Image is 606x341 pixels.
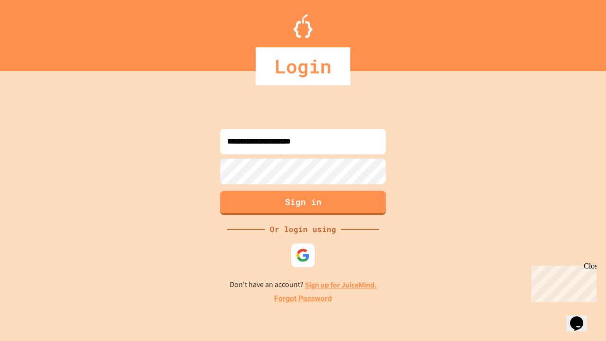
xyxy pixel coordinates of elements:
img: Logo.svg [294,14,312,38]
img: google-icon.svg [296,248,310,262]
a: Forgot Password [274,293,332,305]
div: Or login using [265,224,341,235]
iframe: chat widget [566,303,597,332]
iframe: chat widget [527,262,597,302]
a: Sign up for JuiceMind. [305,280,377,290]
div: Login [256,47,350,85]
p: Don't have an account? [230,279,377,291]
div: Chat with us now!Close [4,4,65,60]
button: Sign in [220,191,386,215]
